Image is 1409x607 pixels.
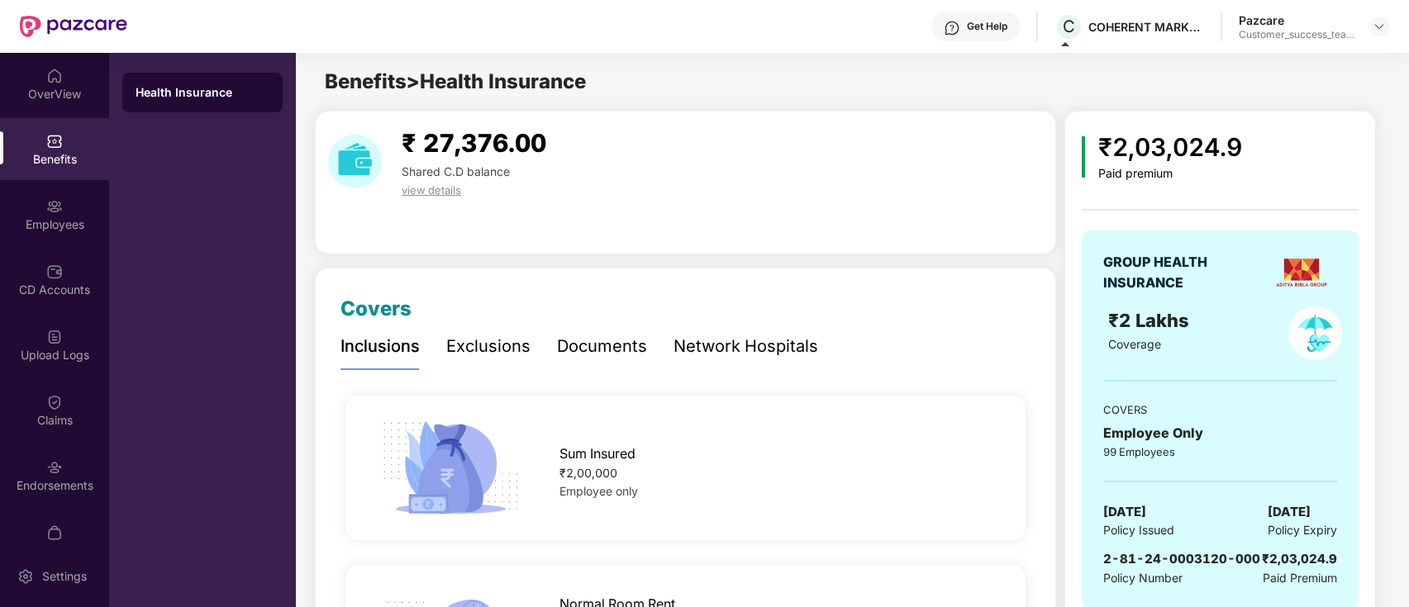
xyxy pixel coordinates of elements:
[1273,244,1330,301] img: insurerLogo
[446,334,531,359] div: Exclusions
[46,68,63,84] img: svg+xml;base64,PHN2ZyBpZD0iSG9tZSIgeG1sbnM9Imh0dHA6Ly93d3cudzMub3JnLzIwMDAvc3ZnIiB3aWR0aD0iMjAiIG...
[402,164,510,178] span: Shared C.D balance
[1268,502,1311,522] span: [DATE]
[340,296,412,320] span: Covers
[46,133,63,149] img: svg+xml;base64,PHN2ZyBpZD0iQmVuZWZpdHMiIHhtbG5zPSJodHRwOi8vd3d3LnczLm9yZy8yMDAwL3N2ZyIgd2lkdGg9Ij...
[1108,310,1194,331] span: ₹2 Lakhs
[46,459,63,476] img: svg+xml;base64,PHN2ZyBpZD0iRW5kb3JzZW1lbnRzIiB4bWxucz0iaHR0cDovL3d3dy53My5vcmcvMjAwMC9zdmciIHdpZH...
[557,334,647,359] div: Documents
[20,16,127,37] img: New Pazcare Logo
[559,443,635,464] span: Sum Insured
[328,135,382,188] img: download
[1098,128,1242,167] div: ₹2,03,024.9
[46,263,63,280] img: svg+xml;base64,PHN2ZyBpZD0iQ0RfQWNjb3VudHMiIGRhdGEtbmFtZT0iQ0QgQWNjb3VudHMiIHhtbG5zPSJodHRwOi8vd3...
[1088,19,1204,35] div: COHERENT MARKETING INSIGHTS PVT LTD
[340,334,420,359] div: Inclusions
[17,568,34,585] img: svg+xml;base64,PHN2ZyBpZD0iU2V0dGluZy0yMHgyMCIgeG1sbnM9Imh0dHA6Ly93d3cudzMub3JnLzIwMDAvc3ZnIiB3aW...
[674,334,818,359] div: Network Hospitals
[136,84,269,101] div: Health Insurance
[1098,167,1242,181] div: Paid premium
[37,568,92,585] div: Settings
[559,464,995,482] div: ₹2,00,000
[1103,252,1248,293] div: GROUP HEALTH INSURANCE
[1288,306,1342,360] img: policyIcon
[1263,569,1337,587] span: Paid Premium
[944,20,960,36] img: svg+xml;base64,PHN2ZyBpZD0iSGVscC0zMngzMiIgeG1sbnM9Imh0dHA6Ly93d3cudzMub3JnLzIwMDAvc3ZnIiB3aWR0aD...
[1103,502,1146,522] span: [DATE]
[1239,28,1354,41] div: Customer_success_team_lead
[1103,521,1174,539] span: Policy Issued
[1103,423,1337,443] div: Employee Only
[46,524,63,541] img: svg+xml;base64,PHN2ZyBpZD0iTXlfT3JkZXJzIiBkYXRhLW5hbWU9Ik15IE9yZGVycyIgeG1sbnM9Imh0dHA6Ly93d3cudz...
[1268,521,1337,539] span: Policy Expiry
[376,416,525,519] img: icon
[1063,17,1075,36] span: C
[1103,401,1337,418] div: COVERS
[46,329,63,345] img: svg+xml;base64,PHN2ZyBpZD0iVXBsb2FkX0xvZ3MiIGRhdGEtbmFtZT0iVXBsb2FkIExvZ3MiIHhtbG5zPSJodHRwOi8vd3...
[402,128,546,158] span: ₹ 27,376.00
[1373,20,1386,33] img: svg+xml;base64,PHN2ZyBpZD0iRHJvcGRvd24tMzJ4MzIiIHhtbG5zPSJodHRwOi8vd3d3LnczLm9yZy8yMDAwL3N2ZyIgd2...
[402,183,461,197] span: view details
[1103,571,1183,585] span: Policy Number
[1103,443,1337,460] div: 99 Employees
[967,20,1007,33] div: Get Help
[1108,337,1161,351] span: Coverage
[325,69,586,93] span: Benefits > Health Insurance
[1262,549,1337,569] div: ₹2,03,024.9
[559,484,638,498] span: Employee only
[1082,136,1086,178] img: icon
[1239,12,1354,28] div: Pazcare
[46,394,63,410] img: svg+xml;base64,PHN2ZyBpZD0iQ2xhaW0iIHhtbG5zPSJodHRwOi8vd3d3LnczLm9yZy8yMDAwL3N2ZyIgd2lkdGg9IjIwIi...
[1103,551,1260,567] span: 2-81-24-0003120-000
[46,198,63,215] img: svg+xml;base64,PHN2ZyBpZD0iRW1wbG95ZWVzIiB4bWxucz0iaHR0cDovL3d3dy53My5vcmcvMjAwMC9zdmciIHdpZHRoPS...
